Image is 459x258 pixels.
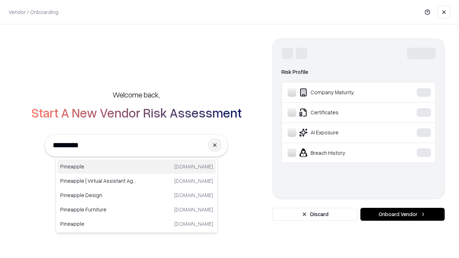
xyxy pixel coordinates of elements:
[288,88,395,97] div: Company Maturity
[288,108,395,117] div: Certificates
[31,105,242,120] h2: Start A New Vendor Risk Assessment
[56,158,218,233] div: Suggestions
[288,128,395,137] div: AI Exposure
[174,191,213,199] p: [DOMAIN_NAME]
[281,68,436,76] div: Risk Profile
[9,8,58,16] p: Vendor / Onboarding
[174,206,213,213] p: [DOMAIN_NAME]
[60,191,137,199] p: Pineapple Design
[174,177,213,185] p: [DOMAIN_NAME]
[60,163,137,170] p: Pineapple
[288,148,395,157] div: Breach History
[60,206,137,213] p: Pineapple Furniture
[113,90,160,100] h5: Welcome back,
[273,208,358,221] button: Discard
[60,220,137,228] p: Pineapple
[174,220,213,228] p: [DOMAIN_NAME]
[174,163,213,170] p: [DOMAIN_NAME]
[360,208,445,221] button: Onboard Vendor
[60,177,137,185] p: Pineapple | Virtual Assistant Agency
